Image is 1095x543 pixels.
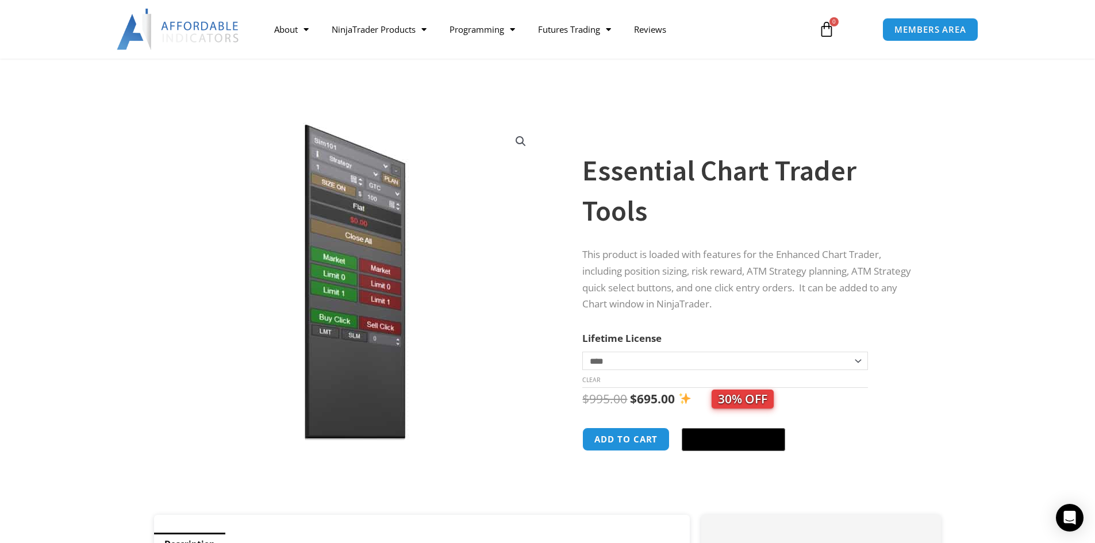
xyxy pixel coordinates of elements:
[582,391,627,407] bdi: 995.00
[682,428,785,451] button: Buy with GPay
[582,376,600,384] a: Clear options
[263,16,805,43] nav: Menu
[630,391,675,407] bdi: 695.00
[582,247,918,313] p: This product is loaded with features for the Enhanced Chart Trader, including position sizing, ri...
[801,13,852,46] a: 0
[582,332,662,345] label: Lifetime License
[320,16,438,43] a: NinjaTrader Products
[882,18,978,41] a: MEMBERS AREA
[527,16,623,43] a: Futures Trading
[712,390,774,409] span: 30% OFF
[630,391,637,407] span: $
[170,122,540,440] img: Essential Chart Trader Tools
[1056,504,1084,532] div: Open Intercom Messenger
[263,16,320,43] a: About
[582,151,918,231] h1: Essential Chart Trader Tools
[829,17,839,26] span: 0
[582,428,670,451] button: Add to cart
[438,16,527,43] a: Programming
[117,9,240,50] img: LogoAI | Affordable Indicators – NinjaTrader
[679,392,691,405] img: ✨
[623,16,678,43] a: Reviews
[510,131,531,152] a: View full-screen image gallery
[582,391,589,407] span: $
[582,466,918,476] iframe: PayPal Message 1
[894,25,966,34] span: MEMBERS AREA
